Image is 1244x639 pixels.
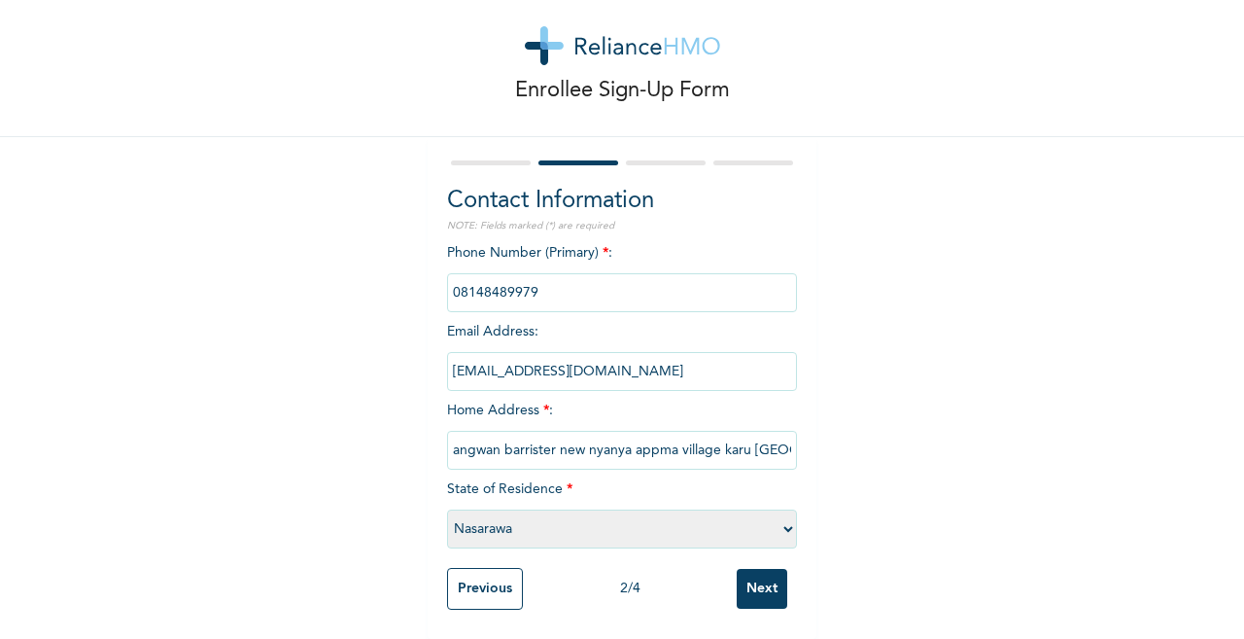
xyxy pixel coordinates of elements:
span: State of Residence [447,482,797,536]
input: Enter Primary Phone Number [447,273,797,312]
input: Enter home address [447,431,797,470]
p: NOTE: Fields marked (*) are required [447,219,797,233]
span: Email Address : [447,325,797,378]
input: Enter email Address [447,352,797,391]
div: 2 / 4 [523,579,737,599]
input: Next [737,569,787,609]
input: Previous [447,568,523,610]
img: logo [525,26,720,65]
p: Enrollee Sign-Up Form [515,75,730,107]
span: Phone Number (Primary) : [447,246,797,300]
span: Home Address : [447,404,797,457]
h2: Contact Information [447,184,797,219]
